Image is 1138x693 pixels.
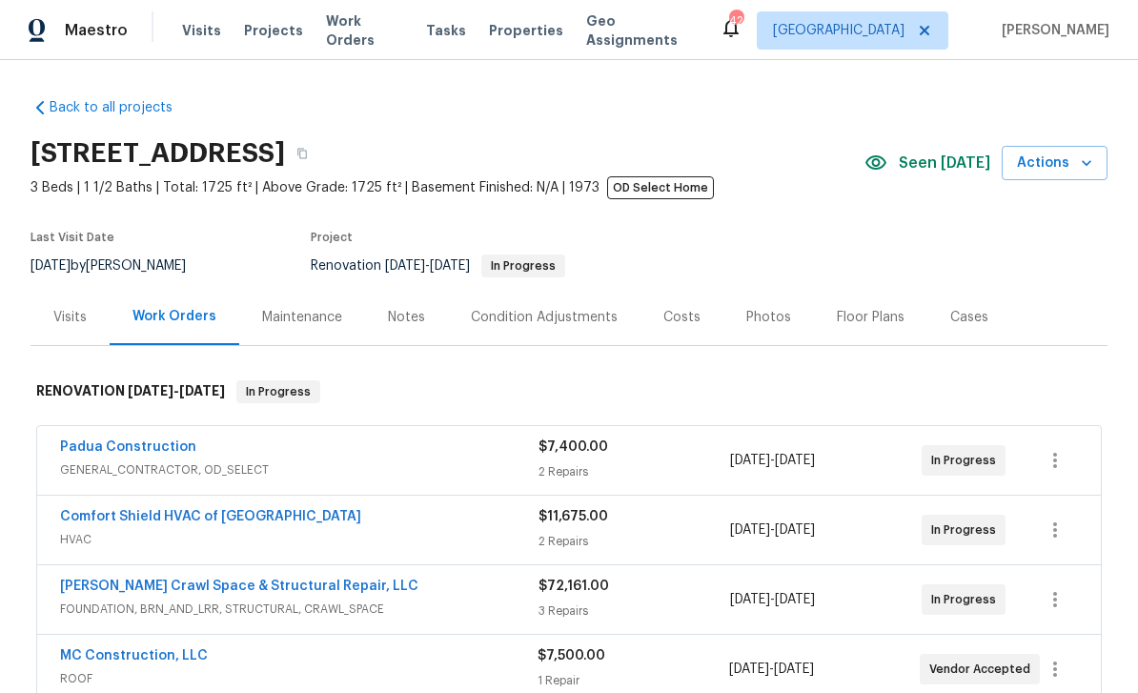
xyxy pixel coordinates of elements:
div: by [PERSON_NAME] [30,255,209,277]
span: Last Visit Date [30,232,114,243]
span: [DATE] [775,523,815,537]
span: [DATE] [30,259,71,273]
span: Properties [489,21,563,40]
a: MC Construction, LLC [60,649,208,662]
span: Vendor Accepted [929,660,1038,679]
button: Actions [1002,146,1108,181]
span: $7,400.00 [539,440,608,454]
span: In Progress [931,520,1004,540]
span: Projects [244,21,303,40]
span: [DATE] [128,384,173,397]
div: Maintenance [262,308,342,327]
h2: [STREET_ADDRESS] [30,144,285,163]
span: [DATE] [774,662,814,676]
span: Tasks [426,24,466,37]
span: GENERAL_CONTRACTOR, OD_SELECT [60,460,539,479]
span: In Progress [931,451,1004,470]
span: - [385,259,470,273]
div: 42 [729,11,742,31]
span: Project [311,232,353,243]
div: Costs [663,308,701,327]
span: Geo Assignments [586,11,697,50]
span: [PERSON_NAME] [994,21,1109,40]
div: RENOVATION [DATE]-[DATE]In Progress [30,361,1108,422]
span: Maestro [65,21,128,40]
div: Cases [950,308,988,327]
span: [DATE] [775,454,815,467]
span: $11,675.00 [539,510,608,523]
span: Renovation [311,259,565,273]
h6: RENOVATION [36,380,225,403]
span: 3 Beds | 1 1/2 Baths | Total: 1725 ft² | Above Grade: 1725 ft² | Basement Finished: N/A | 1973 [30,178,864,197]
div: 3 Repairs [539,601,730,621]
span: - [729,660,814,679]
span: [DATE] [775,593,815,606]
span: - [730,520,815,540]
span: Work Orders [326,11,403,50]
button: Copy Address [285,136,319,171]
span: - [730,451,815,470]
div: 2 Repairs [539,532,730,551]
div: Floor Plans [837,308,904,327]
span: FOUNDATION, BRN_AND_LRR, STRUCTURAL, CRAWL_SPACE [60,600,539,619]
span: In Progress [483,260,563,272]
span: - [128,384,225,397]
span: ROOF [60,669,538,688]
div: Photos [746,308,791,327]
span: $7,500.00 [538,649,605,662]
span: [DATE] [730,593,770,606]
a: Back to all projects [30,98,213,117]
div: 1 Repair [538,671,728,690]
a: Padua Construction [60,440,196,454]
span: In Progress [931,590,1004,609]
a: [PERSON_NAME] Crawl Space & Structural Repair, LLC [60,580,418,593]
span: Visits [182,21,221,40]
div: Condition Adjustments [471,308,618,327]
span: [DATE] [430,259,470,273]
span: [DATE] [730,523,770,537]
span: [DATE] [730,454,770,467]
div: 2 Repairs [539,462,730,481]
div: Work Orders [132,307,216,326]
span: [DATE] [385,259,425,273]
span: OD Select Home [607,176,714,199]
div: Visits [53,308,87,327]
span: [DATE] [179,384,225,397]
span: $72,161.00 [539,580,609,593]
span: Actions [1017,152,1092,175]
span: [GEOGRAPHIC_DATA] [773,21,904,40]
span: [DATE] [729,662,769,676]
span: Seen [DATE] [899,153,990,173]
span: HVAC [60,530,539,549]
div: Notes [388,308,425,327]
span: - [730,590,815,609]
a: Comfort Shield HVAC of [GEOGRAPHIC_DATA] [60,510,361,523]
span: In Progress [238,382,318,401]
